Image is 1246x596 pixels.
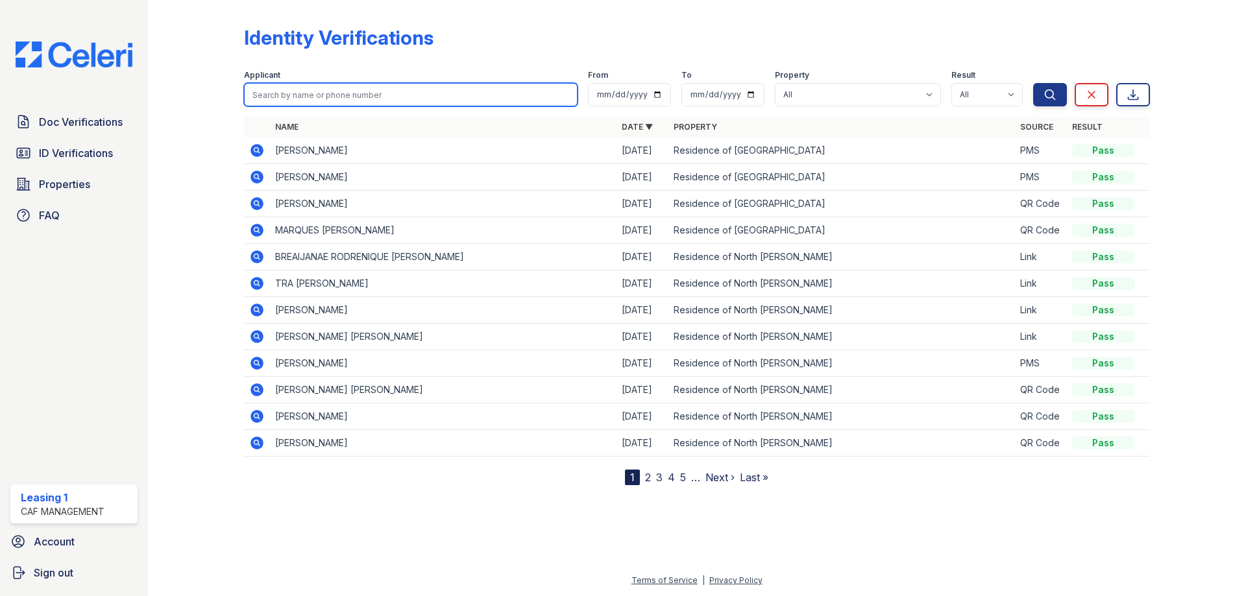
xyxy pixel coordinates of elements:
div: 1 [625,470,640,485]
td: [DATE] [617,270,668,297]
td: [PERSON_NAME] [270,191,617,217]
div: Pass [1072,330,1134,343]
span: Sign out [34,565,73,580]
td: [PERSON_NAME] [270,430,617,457]
label: Result [951,70,975,80]
td: Residence of [GEOGRAPHIC_DATA] [668,164,1015,191]
a: Result [1072,122,1103,132]
td: Link [1015,270,1067,297]
td: Residence of North [PERSON_NAME] [668,350,1015,377]
div: Pass [1072,250,1134,263]
td: QR Code [1015,191,1067,217]
span: … [691,470,700,485]
a: Date ▼ [622,122,653,132]
a: Property [674,122,717,132]
span: Properties [39,176,90,192]
div: Pass [1072,383,1134,396]
div: Pass [1072,410,1134,423]
label: To [681,70,692,80]
a: Account [5,529,143,554]
label: From [588,70,608,80]
a: Sign out [5,560,143,586]
td: PMS [1015,350,1067,377]
div: Pass [1072,144,1134,157]
td: [PERSON_NAME] [PERSON_NAME] [270,377,617,403]
span: FAQ [39,208,60,223]
div: Pass [1072,224,1134,237]
div: Leasing 1 [21,490,104,505]
a: ID Verifications [10,140,138,166]
a: 2 [645,471,651,484]
div: Pass [1072,171,1134,184]
td: Residence of North [PERSON_NAME] [668,270,1015,297]
img: CE_Logo_Blue-a8612792a0a2168367f1c8372b55b34899dd931a85d93a1a3d3e32e68fde9ad4.png [5,42,143,67]
td: [PERSON_NAME] [PERSON_NAME] [270,324,617,350]
a: 3 [656,471,663,484]
div: Identity Verifications [244,26,434,49]
label: Property [775,70,809,80]
div: Pass [1072,277,1134,290]
td: Residence of [GEOGRAPHIC_DATA] [668,137,1015,164]
td: PMS [1015,137,1067,164]
td: [DATE] [617,164,668,191]
td: [PERSON_NAME] [270,297,617,324]
td: [DATE] [617,324,668,350]
a: Last » [740,471,768,484]
td: [DATE] [617,191,668,217]
a: Properties [10,171,138,197]
td: Residence of North [PERSON_NAME] [668,403,1015,430]
td: Link [1015,324,1067,350]
td: Residence of North [PERSON_NAME] [668,430,1015,457]
td: [PERSON_NAME] [270,164,617,191]
div: Pass [1072,357,1134,370]
div: Pass [1072,304,1134,316]
td: Residence of North [PERSON_NAME] [668,244,1015,270]
td: [DATE] [617,430,668,457]
td: [DATE] [617,217,668,244]
td: Residence of [GEOGRAPHIC_DATA] [668,191,1015,217]
td: Residence of North [PERSON_NAME] [668,377,1015,403]
td: Residence of [GEOGRAPHIC_DATA] [668,217,1015,244]
td: QR Code [1015,377,1067,403]
div: CAF Management [21,505,104,518]
span: Account [34,534,75,549]
input: Search by name or phone number [244,83,578,106]
span: Doc Verifications [39,114,123,130]
td: Residence of North [PERSON_NAME] [668,324,1015,350]
td: [DATE] [617,137,668,164]
td: QR Code [1015,403,1067,430]
label: Applicant [244,70,280,80]
a: Privacy Policy [709,575,763,585]
td: Link [1015,244,1067,270]
a: Terms of Service [631,575,698,585]
td: [PERSON_NAME] [270,403,617,430]
a: 4 [668,471,675,484]
div: | [702,575,705,585]
div: Pass [1072,436,1134,449]
td: [DATE] [617,377,668,403]
a: Next › [705,471,735,484]
div: Pass [1072,197,1134,210]
a: Source [1020,122,1053,132]
td: [PERSON_NAME] [270,137,617,164]
a: 5 [680,471,686,484]
td: Residence of North [PERSON_NAME] [668,297,1015,324]
td: [PERSON_NAME] [270,350,617,377]
td: PMS [1015,164,1067,191]
td: TRA [PERSON_NAME] [270,270,617,297]
td: Link [1015,297,1067,324]
a: Name [275,122,299,132]
td: BREAIJANAE RODRENIQUE [PERSON_NAME] [270,244,617,270]
td: [DATE] [617,350,668,377]
td: [DATE] [617,244,668,270]
a: FAQ [10,202,138,228]
td: QR Code [1015,430,1067,457]
td: [DATE] [617,297,668,324]
span: ID Verifications [39,145,113,161]
a: Doc Verifications [10,109,138,135]
td: QR Code [1015,217,1067,244]
td: [DATE] [617,403,668,430]
td: MARQUES [PERSON_NAME] [270,217,617,244]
